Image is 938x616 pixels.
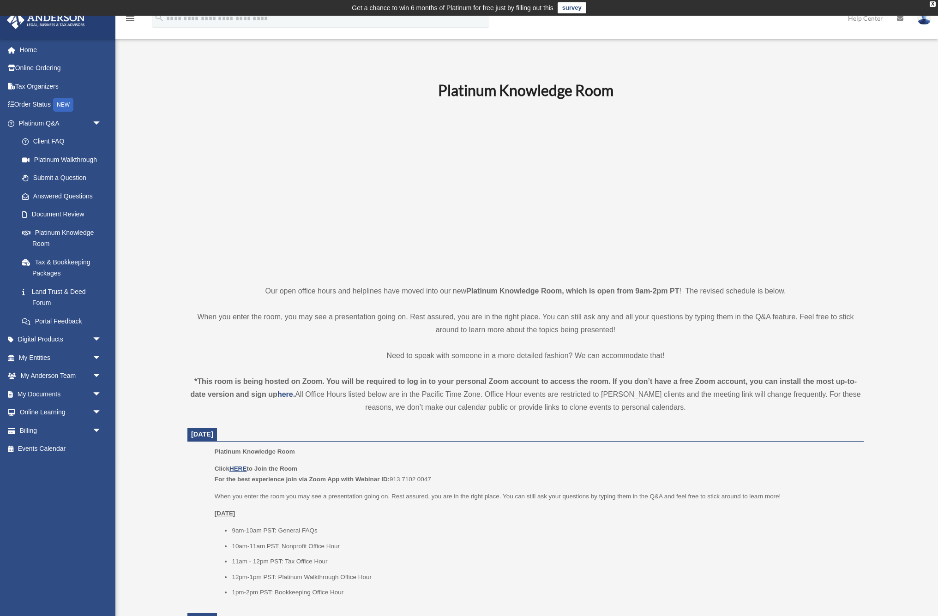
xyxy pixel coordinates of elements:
img: Anderson Advisors Platinum Portal [4,11,88,29]
b: Platinum Knowledge Room [438,81,613,99]
a: Portal Feedback [13,312,115,330]
span: arrow_drop_down [92,330,111,349]
a: Online Ordering [6,59,115,78]
a: Platinum Q&Aarrow_drop_down [6,114,115,132]
a: My Entitiesarrow_drop_down [6,348,115,367]
span: arrow_drop_down [92,348,111,367]
li: 12pm-1pm PST: Platinum Walkthrough Office Hour [232,572,857,583]
a: here [277,390,293,398]
div: Get a chance to win 6 months of Platinum for free just by filling out this [352,2,553,13]
a: Tax Organizers [6,77,115,96]
a: Online Learningarrow_drop_down [6,403,115,422]
a: My Anderson Teamarrow_drop_down [6,367,115,385]
p: 913 7102 0047 [215,463,857,485]
span: Platinum Knowledge Room [215,448,295,455]
p: Need to speak with someone in a more detailed fashion? We can accommodate that! [187,349,864,362]
span: arrow_drop_down [92,385,111,404]
a: Platinum Walkthrough [13,150,115,169]
a: Events Calendar [6,440,115,458]
a: Digital Productsarrow_drop_down [6,330,115,349]
p: When you enter the room you may see a presentation going on. Rest assured, you are in the right p... [215,491,857,502]
li: 11am - 12pm PST: Tax Office Hour [232,556,857,567]
i: menu [125,13,136,24]
a: menu [125,16,136,24]
u: [DATE] [215,510,235,517]
p: Our open office hours and helplines have moved into our new ! The revised schedule is below. [187,285,864,298]
a: Submit a Question [13,169,115,187]
a: Client FAQ [13,132,115,151]
strong: Platinum Knowledge Room, which is open from 9am-2pm PT [466,287,679,295]
a: Land Trust & Deed Forum [13,282,115,312]
li: 9am-10am PST: General FAQs [232,525,857,536]
a: Home [6,41,115,59]
b: For the best experience join via Zoom App with Webinar ID: [215,476,390,483]
img: User Pic [917,12,931,25]
a: survey [558,2,586,13]
a: Order StatusNEW [6,96,115,114]
a: Billingarrow_drop_down [6,421,115,440]
a: Platinum Knowledge Room [13,223,111,253]
span: arrow_drop_down [92,421,111,440]
a: My Documentsarrow_drop_down [6,385,115,403]
div: NEW [53,98,73,112]
strong: *This room is being hosted on Zoom. You will be required to log in to your personal Zoom account ... [190,377,857,398]
div: All Office Hours listed below are in the Pacific Time Zone. Office Hour events are restricted to ... [187,375,864,414]
strong: . [293,390,295,398]
span: arrow_drop_down [92,114,111,133]
li: 10am-11am PST: Nonprofit Office Hour [232,541,857,552]
iframe: 231110_Toby_KnowledgeRoom [387,112,664,268]
a: Tax & Bookkeeping Packages [13,253,115,282]
div: close [930,1,936,7]
span: [DATE] [191,431,213,438]
a: Answered Questions [13,187,115,205]
a: HERE [229,465,247,472]
span: arrow_drop_down [92,403,111,422]
li: 1pm-2pm PST: Bookkeeping Office Hour [232,587,857,598]
p: When you enter the room, you may see a presentation going on. Rest assured, you are in the right ... [187,311,864,336]
span: arrow_drop_down [92,367,111,386]
i: search [154,12,164,23]
b: Click to Join the Room [215,465,297,472]
a: Document Review [13,205,115,224]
